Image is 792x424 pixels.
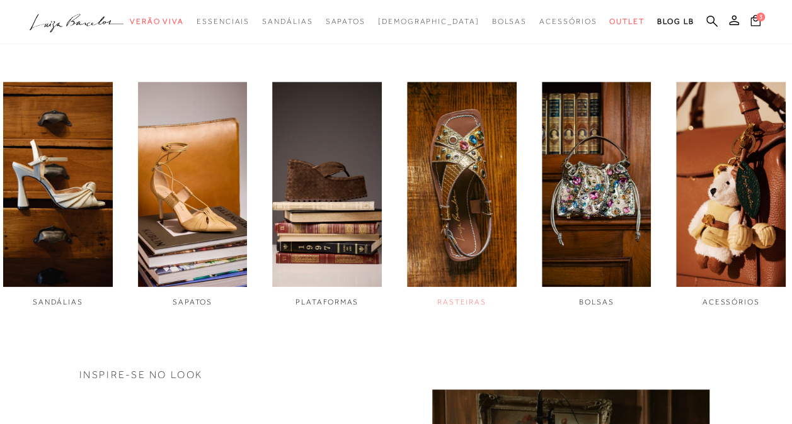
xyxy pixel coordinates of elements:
span: RASTEIRAS [437,298,486,306]
a: noSubCategoriesText [539,10,597,33]
span: ACESSÓRIOS [702,298,759,306]
div: 1 / 6 [3,82,113,307]
div: 3 / 6 [272,82,382,307]
a: imagem do link BOLSAS [542,82,651,307]
span: 3 [756,13,765,21]
img: imagem do link [542,82,651,287]
a: noSubCategoriesText [491,10,527,33]
span: SANDÁLIAS [33,298,83,306]
a: noSubCategoriesText [609,10,645,33]
button: 3 [747,14,764,31]
span: Essenciais [197,17,250,26]
div: 4 / 6 [407,82,517,307]
span: BOLSAS [579,298,614,306]
a: imagem do link PLATAFORMAS [272,82,382,307]
a: noSubCategoriesText [130,10,184,33]
span: Sandálias [262,17,313,26]
span: Verão Viva [130,17,184,26]
div: 5 / 6 [542,82,651,307]
div: 6 / 6 [676,82,786,307]
a: imagem do link RASTEIRAS [407,82,517,307]
span: Sapatos [325,17,365,26]
a: noSubCategoriesText [378,10,479,33]
a: imagem do link SAPATOS [138,82,248,307]
a: noSubCategoriesText [325,10,365,33]
img: imagem do link [676,82,786,287]
span: Bolsas [491,17,527,26]
span: BLOG LB [657,17,694,26]
a: noSubCategoriesText [197,10,250,33]
img: imagem do link [272,82,382,287]
img: imagem do link [3,82,113,287]
span: Acessórios [539,17,597,26]
img: imagem do link [407,82,517,287]
span: PLATAFORMAS [296,298,359,306]
a: BLOG LB [657,10,694,33]
span: SAPATOS [173,298,212,306]
span: [DEMOGRAPHIC_DATA] [378,17,479,26]
span: Outlet [609,17,645,26]
h3: INSPIRE-SE NO LOOK [79,370,713,380]
img: imagem do link [138,82,248,287]
a: imagem do link SANDÁLIAS [3,82,113,307]
a: imagem do link ACESSÓRIOS [676,82,786,307]
a: noSubCategoriesText [262,10,313,33]
div: 2 / 6 [138,82,248,307]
